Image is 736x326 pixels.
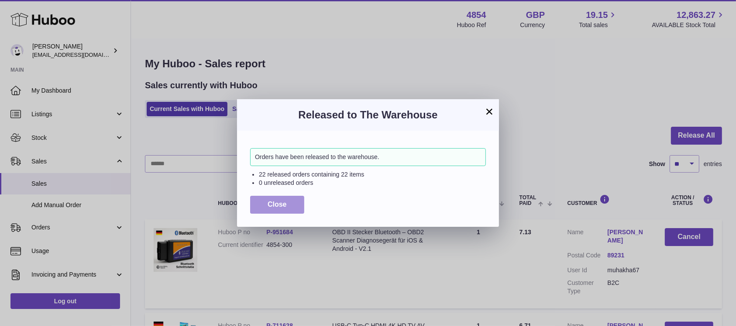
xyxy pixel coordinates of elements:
li: 0 unreleased orders [259,179,486,187]
span: Close [268,201,287,208]
h3: Released to The Warehouse [250,108,486,122]
button: Close [250,196,304,214]
button: × [484,106,495,117]
div: Orders have been released to the warehouse. [250,148,486,166]
li: 22 released orders containing 22 items [259,170,486,179]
